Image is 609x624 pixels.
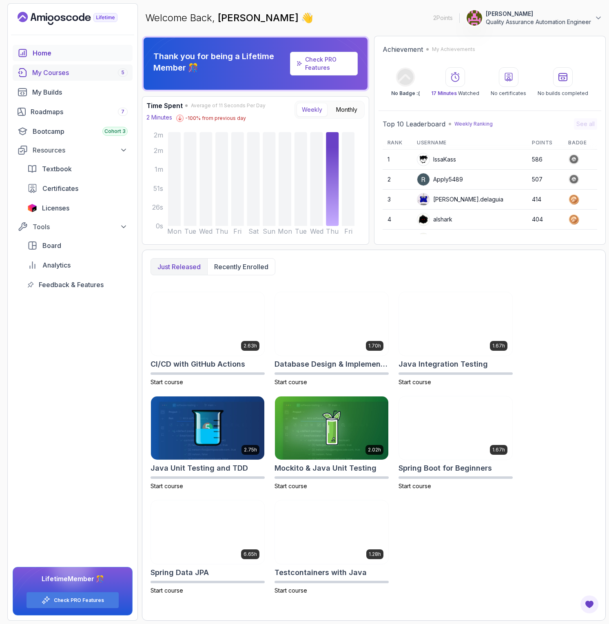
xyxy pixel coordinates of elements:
img: user profile image [467,10,482,26]
img: default monster avatar [417,233,430,246]
tspan: Sat [248,228,259,235]
td: 2 [383,170,412,190]
h2: Spring Boot for Beginners [399,462,492,474]
a: roadmaps [13,104,133,120]
button: See all [574,118,597,130]
span: Start course [151,482,183,489]
img: Mockito & Java Unit Testing card [275,396,388,460]
a: Check PRO Features [290,52,358,75]
h2: Mockito & Java Unit Testing [275,462,376,474]
p: No certificates [491,90,526,97]
a: board [22,237,133,254]
span: Feedback & Features [39,280,104,290]
h3: Time Spent [146,101,183,111]
td: 507 [527,170,563,190]
span: Board [42,241,61,250]
p: Just released [157,262,201,272]
a: CI/CD with GitHub Actions card2.63hCI/CD with GitHub ActionsStart course [151,292,265,386]
div: Roadmaps [31,107,128,117]
th: Username [412,136,527,150]
h2: Achievement [383,44,423,54]
div: My Builds [32,87,128,97]
p: Thank you for being a Lifetime Member 🎊 [153,51,287,73]
tspan: Thu [326,228,339,235]
tspan: 2m [154,131,163,139]
tspan: Mon [167,228,182,235]
tspan: Fri [344,228,352,235]
p: Weekly Ranking [454,121,493,127]
div: Home [33,48,128,58]
p: 2 Minutes [146,113,172,122]
tspan: 2m [154,147,163,155]
tspan: Wed [310,228,323,235]
h2: Database Design & Implementation [275,358,389,370]
p: 6.65h [244,551,257,558]
span: [PERSON_NAME] [218,12,301,24]
h2: Java Integration Testing [399,358,488,370]
tspan: Tue [184,228,196,235]
h2: Top 10 Leaderboard [383,119,445,129]
td: 3 [383,190,412,210]
div: Bootcamp [33,126,128,136]
p: 1.70h [368,343,381,349]
img: Java Unit Testing and TDD card [151,396,264,460]
p: 1.67h [492,447,505,453]
button: Tools [13,219,133,234]
a: Check PRO Features [305,56,337,71]
p: Welcome Back, [145,11,313,24]
tspan: Mon [278,228,292,235]
a: bootcamp [13,123,133,139]
p: No Badge :( [391,90,420,97]
span: Certificates [42,184,78,193]
span: Start course [275,482,307,489]
a: feedback [22,277,133,293]
tspan: Fri [233,228,241,235]
span: 7 [121,108,124,115]
img: default monster avatar [417,193,430,206]
tspan: Sun [263,228,275,235]
img: Database Design & Implementation card [275,292,388,356]
p: 1.28h [369,551,381,558]
p: Recently enrolled [214,262,268,272]
span: Cohort 3 [104,128,126,135]
a: Database Design & Implementation card1.70hDatabase Design & ImplementationStart course [275,292,389,386]
td: 5 [383,230,412,250]
td: 586 [527,150,563,170]
a: analytics [22,257,133,273]
a: Spring Boot for Beginners card1.67hSpring Boot for BeginnersStart course [399,396,513,491]
p: My Achievements [432,46,475,53]
img: Spring Boot for Beginners card [399,396,512,460]
th: Points [527,136,563,150]
button: Monthly [331,103,363,117]
span: Licenses [42,203,69,213]
tspan: 0s [156,222,163,230]
img: Testcontainers with Java card [275,500,388,564]
td: 404 [527,210,563,230]
td: 383 [527,230,563,250]
tspan: 51s [153,185,163,193]
h2: Java Unit Testing and TDD [151,462,248,474]
a: Testcontainers with Java card1.28hTestcontainers with JavaStart course [275,500,389,595]
tspan: Tue [295,228,307,235]
a: textbook [22,161,133,177]
a: Mockito & Java Unit Testing card2.02hMockito & Java Unit TestingStart course [275,396,389,491]
p: 2.63h [244,343,257,349]
a: builds [13,84,133,100]
h2: Testcontainers with Java [275,567,367,578]
span: Start course [151,587,183,594]
img: user profile image [417,173,430,186]
h2: CI/CD with GitHub Actions [151,358,245,370]
span: 5 [121,69,124,76]
p: No builds completed [538,90,588,97]
td: 4 [383,210,412,230]
img: jetbrains icon [27,204,37,212]
tspan: 26s [152,204,163,211]
p: 2.75h [244,447,257,453]
p: 1.67h [492,343,505,349]
a: Check PRO Features [54,597,104,604]
span: 👋 [299,9,317,27]
div: [PERSON_NAME].delaguia [417,193,503,206]
img: Java Integration Testing card [399,292,512,356]
a: Java Integration Testing card1.67hJava Integration TestingStart course [399,292,513,386]
td: 414 [527,190,563,210]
